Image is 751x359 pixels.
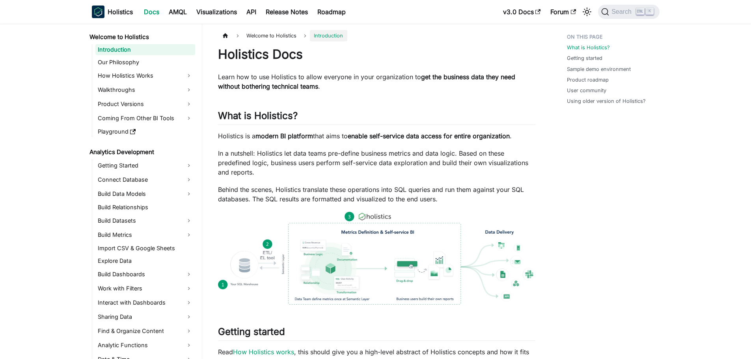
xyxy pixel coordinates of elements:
a: Build Relationships [95,202,195,213]
a: Sharing Data [95,311,195,323]
a: What is Holistics? [567,44,610,51]
button: Search (Ctrl+K) [598,5,659,19]
a: Release Notes [261,6,313,18]
a: Build Data Models [95,188,195,200]
strong: modern BI platform [255,132,313,140]
a: Analytics Development [87,147,195,158]
a: How Holistics Works [95,69,195,82]
a: Visualizations [192,6,242,18]
a: Work with Filters [95,282,195,295]
a: Getting started [567,54,602,62]
a: Roadmap [313,6,350,18]
a: Analytic Functions [95,339,195,352]
a: Welcome to Holistics [87,32,195,43]
p: Holistics is a that aims to . [218,131,535,141]
strong: enable self-service data access for entire organization [348,132,510,140]
a: Forum [546,6,581,18]
h2: Getting started [218,326,535,341]
a: v3.0 Docs [498,6,546,18]
h2: What is Holistics? [218,110,535,125]
img: Holistics [92,6,104,18]
a: Playground [95,126,195,137]
a: Product roadmap [567,76,609,84]
a: HolisticsHolistics [92,6,133,18]
a: Build Datasets [95,214,195,227]
nav: Breadcrumbs [218,30,535,41]
img: How Holistics fits in your Data Stack [218,212,535,305]
a: Connect Database [95,173,195,186]
a: Build Metrics [95,229,195,241]
a: Explore Data [95,255,195,266]
a: Docs [139,6,164,18]
span: Introduction [310,30,347,41]
b: Holistics [108,7,133,17]
a: API [242,6,261,18]
a: User community [567,87,606,94]
span: Search [609,8,636,15]
p: In a nutshell: Holistics let data teams pre-define business metrics and data logic. Based on thes... [218,149,535,177]
a: Sample demo environment [567,65,631,73]
a: Walkthroughs [95,84,195,96]
button: Switch between dark and light mode (currently light mode) [581,6,593,18]
h1: Holistics Docs [218,47,535,62]
a: AMQL [164,6,192,18]
kbd: K [646,8,654,15]
p: Behind the scenes, Holistics translate these operations into SQL queries and run them against you... [218,185,535,204]
a: Coming From Other BI Tools [95,112,195,125]
a: Find & Organize Content [95,325,195,337]
a: Getting Started [95,159,195,172]
a: Using older version of Holistics? [567,97,646,105]
nav: Docs sidebar [84,24,202,359]
a: Home page [218,30,233,41]
a: Build Dashboards [95,268,195,281]
a: Our Philosophy [95,57,195,68]
a: Product Versions [95,98,195,110]
span: Welcome to Holistics [242,30,300,41]
a: Interact with Dashboards [95,296,195,309]
a: Introduction [95,44,195,55]
a: Import CSV & Google Sheets [95,243,195,254]
p: Learn how to use Holistics to allow everyone in your organization to . [218,72,535,91]
a: How Holistics works [233,348,294,356]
